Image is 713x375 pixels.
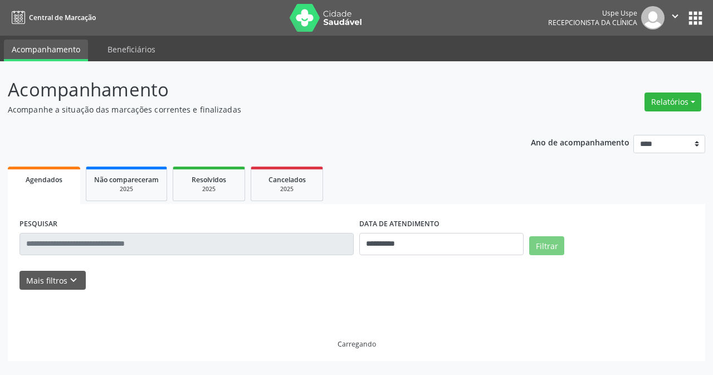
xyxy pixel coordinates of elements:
[529,236,564,255] button: Filtrar
[665,6,686,30] button: 
[8,8,96,27] a: Central de Marcação
[29,13,96,22] span: Central de Marcação
[531,135,629,149] p: Ano de acompanhamento
[548,8,637,18] div: Uspe Uspe
[359,216,439,233] label: DATA DE ATENDIMENTO
[686,8,705,28] button: apps
[19,216,57,233] label: PESQUISAR
[4,40,88,61] a: Acompanhamento
[268,175,306,184] span: Cancelados
[8,104,496,115] p: Acompanhe a situação das marcações correntes e finalizadas
[94,175,159,184] span: Não compareceram
[26,175,62,184] span: Agendados
[669,10,681,22] i: 
[8,76,496,104] p: Acompanhamento
[338,339,376,349] div: Carregando
[548,18,637,27] span: Recepcionista da clínica
[94,185,159,193] div: 2025
[100,40,163,59] a: Beneficiários
[192,175,226,184] span: Resolvidos
[641,6,665,30] img: img
[259,185,315,193] div: 2025
[644,92,701,111] button: Relatórios
[181,185,237,193] div: 2025
[67,274,80,286] i: keyboard_arrow_down
[19,271,86,290] button: Mais filtroskeyboard_arrow_down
